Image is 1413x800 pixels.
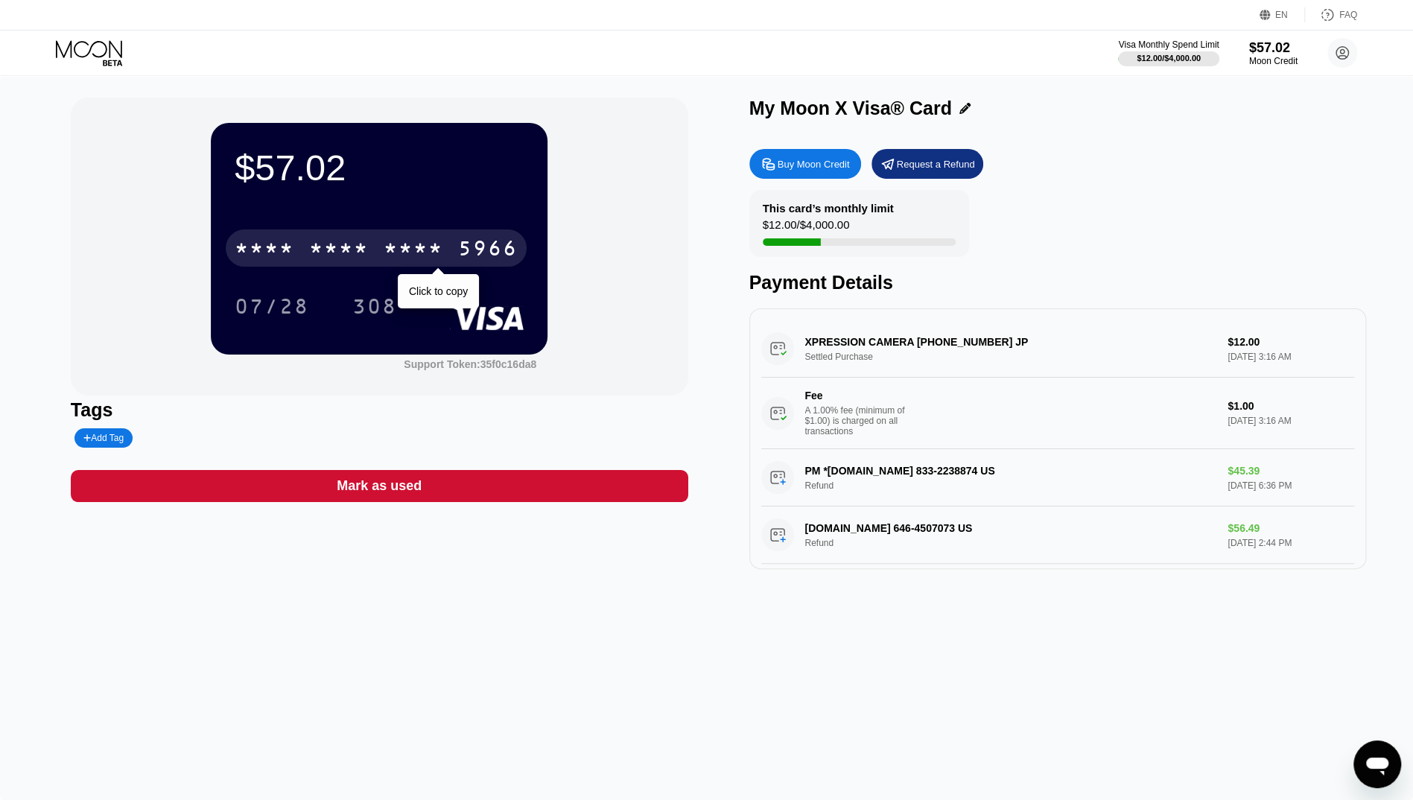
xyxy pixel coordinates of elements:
div: Visa Monthly Spend Limit [1118,39,1219,50]
div: 5966 [458,238,518,262]
div: Add Tag [74,428,133,448]
div: EN [1260,7,1305,22]
div: 07/28 [223,288,320,325]
div: $57.02 [1249,40,1298,56]
div: This card’s monthly limit [763,202,894,215]
div: Moon Credit [1249,56,1298,66]
div: Tags [71,399,688,421]
div: FeeA 1.00% fee (minimum of $1.00) is charged on all transactions$1.00[DATE] 3:16 AM [761,378,1355,449]
div: $12.00 / $4,000.00 [763,218,850,238]
div: Mark as used [71,470,688,502]
div: A 1.00% fee (minimum of $1.00) is charged on all transactions [805,405,917,436]
div: Payment Details [749,272,1367,293]
iframe: Button to launch messaging window [1353,740,1401,788]
div: 308 [341,288,408,325]
div: Add Tag [83,433,124,443]
div: Request a Refund [897,158,975,171]
div: Fee [805,390,909,401]
div: Request a Refund [871,149,983,179]
div: My Moon X Visa® Card [749,98,952,119]
div: FAQ [1339,10,1357,20]
div: EN [1275,10,1288,20]
div: 308 [352,296,397,320]
div: Click to copy [409,285,468,297]
div: Buy Moon Credit [749,149,861,179]
div: Support Token:35f0c16da8 [404,358,536,370]
div: [DATE] 3:16 AM [1228,416,1354,426]
div: Support Token: 35f0c16da8 [404,358,536,370]
div: Buy Moon Credit [778,158,850,171]
div: $1.00 [1228,400,1354,412]
div: Mark as used [337,477,422,495]
div: $12.00 / $4,000.00 [1137,54,1201,63]
div: $57.02 [235,147,524,188]
div: Visa Monthly Spend Limit$12.00/$4,000.00 [1118,39,1219,66]
div: FAQ [1305,7,1357,22]
div: 07/28 [235,296,309,320]
div: $57.02Moon Credit [1249,40,1298,66]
